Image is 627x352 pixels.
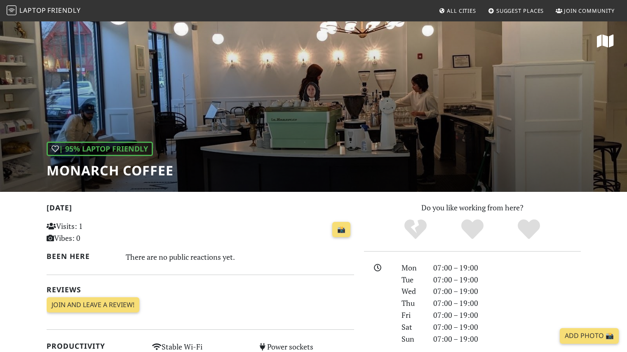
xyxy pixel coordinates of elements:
div: Yes [444,218,501,241]
p: Do you like working from here? [364,202,581,214]
h2: [DATE] [47,203,354,215]
span: Join Community [564,7,615,14]
div: 07:00 – 19:00 [428,274,586,286]
a: All Cities [435,3,479,18]
h2: Reviews [47,285,354,294]
span: Suggest Places [496,7,544,14]
div: 07:00 – 19:00 [428,333,586,345]
div: Thu [397,297,428,309]
span: All Cities [447,7,476,14]
a: Add Photo 📸 [560,328,619,344]
div: Wed [397,285,428,297]
a: LaptopFriendly LaptopFriendly [7,4,81,18]
img: LaptopFriendly [7,5,16,15]
a: 📸 [332,222,350,238]
h2: Productivity [47,342,143,350]
div: There are no public reactions yet. [126,250,354,263]
div: Definitely! [500,218,557,241]
a: Join and leave a review! [47,297,139,313]
div: Sat [397,321,428,333]
h2: Been here [47,252,116,261]
a: Suggest Places [485,3,547,18]
a: Join Community [552,3,618,18]
div: Fri [397,309,428,321]
h1: Monarch Coffee [47,163,174,178]
div: Sun [397,333,428,345]
div: Tue [397,274,428,286]
p: Visits: 1 Vibes: 0 [47,220,143,244]
span: Laptop [19,6,46,15]
div: 07:00 – 19:00 [428,262,586,274]
div: 07:00 – 19:00 [428,285,586,297]
div: 07:00 – 19:00 [428,309,586,321]
div: | 95% Laptop Friendly [47,142,153,156]
div: 07:00 – 19:00 [428,297,586,309]
div: 07:00 – 19:00 [428,321,586,333]
div: Mon [397,262,428,274]
div: No [387,218,444,241]
span: Friendly [47,6,80,15]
